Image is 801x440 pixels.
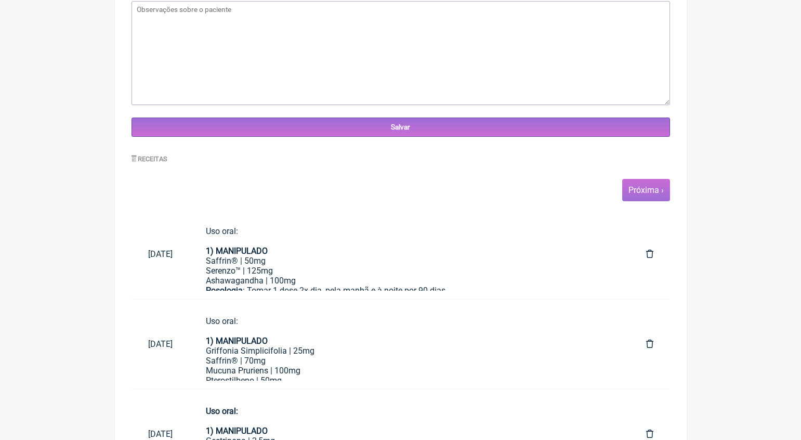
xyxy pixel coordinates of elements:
div: : Tomar 1 dose 2x dia, pela manhã e à noite por 90 dias. [206,286,613,305]
div: Pterostilbeno | 50mg [206,376,613,385]
div: Uso oral: [206,316,613,346]
nav: pager [132,179,670,201]
div: Ashawagandha | 100mg [206,276,613,286]
a: Uso oral:1) MANIPULADOGriffonia Simplicifolia | 25mgSaffrin® | 70mgMucuna Pruriens | 100mgPterost... [189,308,629,381]
a: [DATE] [132,241,189,267]
a: [DATE] [132,331,189,357]
a: Próxima › [628,185,664,195]
div: Serenzo™ | 125mg [206,266,613,276]
a: Uso oral:1) MANIPULADOSaffrin® | 50mgSerenzo™ | 125mgAshawagandha | 100mgPosologia: Tomar 1 dose ... [189,218,629,291]
strong: 1) MANIPULADO [206,336,268,346]
strong: Posologia [206,286,243,295]
strong: Uso oral: [206,406,238,416]
strong: 1) MANIPULADO [206,246,268,256]
strong: 1) MANIPULADO [206,426,268,436]
div: Griffonia Simplicifolia | 25mg [206,346,613,356]
label: Receitas [132,155,168,163]
div: Saffrin® | 50mg [206,256,613,266]
div: Mucuna Pruriens | 100mg [206,366,613,376]
div: Uso oral: [206,226,613,256]
div: Saffrin® | 70mg [206,356,613,366]
input: Salvar [132,118,670,137]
